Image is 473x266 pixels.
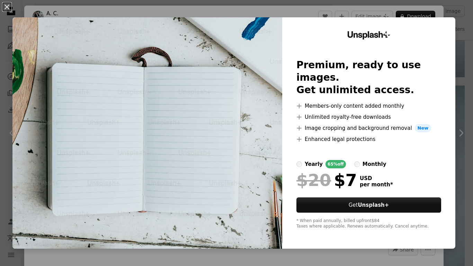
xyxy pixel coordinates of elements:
span: $20 [296,171,331,189]
div: monthly [363,160,386,168]
li: Members-only content added monthly [296,102,441,110]
span: per month * [360,181,393,188]
input: monthly [354,161,360,167]
div: yearly [305,160,323,168]
div: * When paid annually, billed upfront $84 Taxes where applicable. Renews automatically. Cancel any... [296,218,441,229]
div: 65% off [325,160,346,168]
li: Enhanced legal protections [296,135,441,143]
input: yearly65%off [296,161,302,167]
span: New [415,124,431,132]
button: GetUnsplash+ [296,197,441,213]
li: Unlimited royalty-free downloads [296,113,441,121]
li: Image cropping and background removal [296,124,441,132]
span: USD [360,175,393,181]
div: $7 [296,171,357,189]
h2: Premium, ready to use images. Get unlimited access. [296,59,441,96]
strong: Unsplash+ [358,202,389,208]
